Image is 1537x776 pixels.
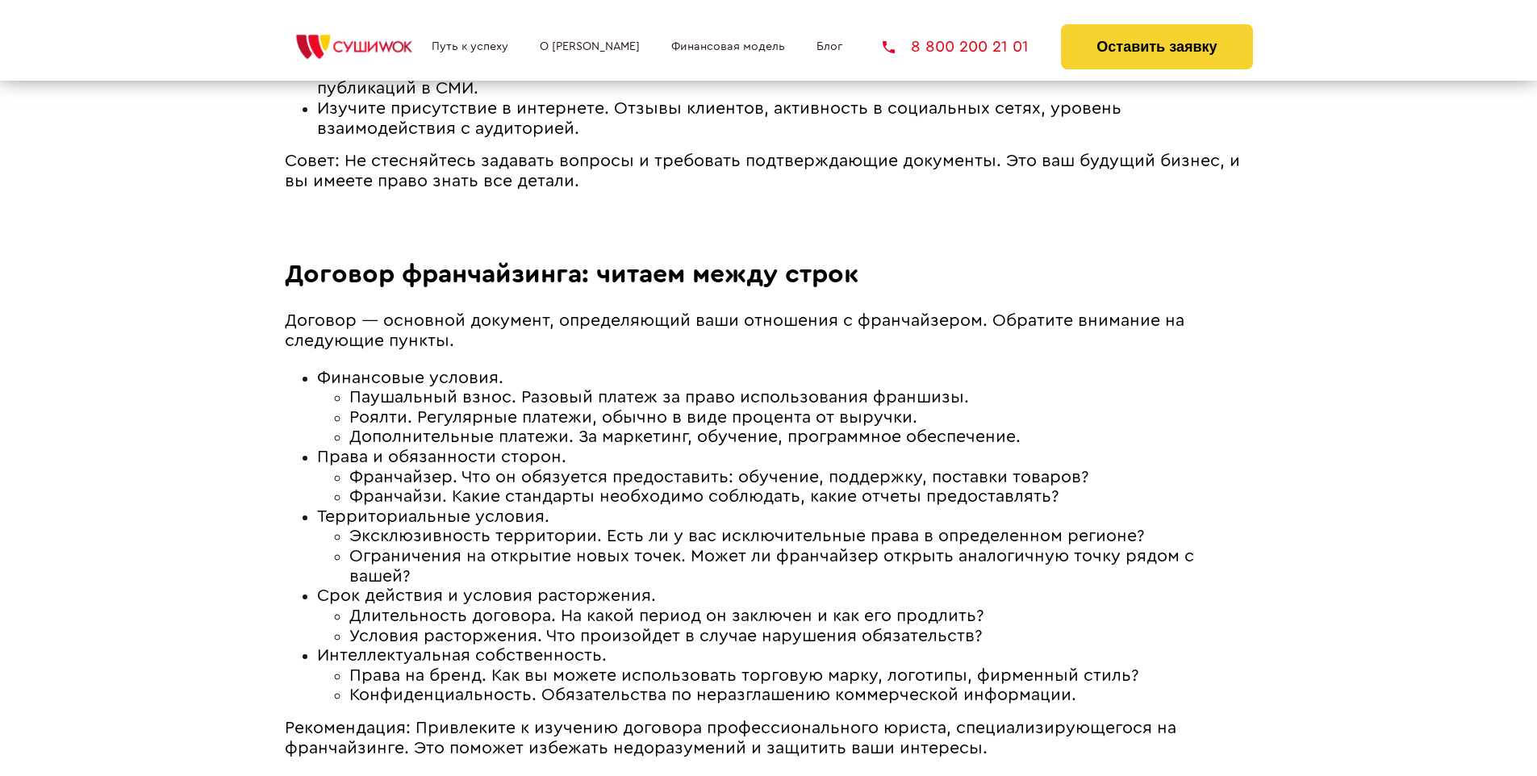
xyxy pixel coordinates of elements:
[349,628,983,645] span: Условия расторжения. Что произойдет в случае нарушения обязательств?
[883,39,1029,55] a: 8 800 200 21 01
[285,152,1240,190] span: Совет: Не стесняйтесь задавать вопросы и требовать подтверждающие документы. Это ваш будущий бизн...
[317,448,566,465] span: Права и обязанности сторон.
[349,528,1145,544] span: Эксклюзивность территории. Есть ли у вас исключительные права в определенном регионе?
[317,100,1121,137] span: Изучите присутствие в интернете. Отзывы клиентов, активность в социальных сетях, уровень взаимоде...
[540,40,640,53] a: О [PERSON_NAME]
[317,587,656,604] span: Срок действия и условия расторжения.
[317,369,503,386] span: Финансовые условия.
[349,667,1139,684] span: Права на бренд. Как вы можете использовать торговую марку, логотипы, фирменный стиль?
[349,488,1059,505] span: Франчайзи. Какие стандарты необходимо соблюдать, какие отчеты предоставлять?
[285,261,858,287] span: Договор франчайзинга: читаем между строк
[1061,24,1252,69] button: Оставить заявку
[432,40,508,53] a: Путь к успеху
[349,548,1194,585] span: Ограничения на открытие новых точек. Может ли франчайзер открыть аналогичную точку рядом с вашей?
[285,720,1176,757] span: Рекомендация: Привлеките к изучению договора профессионального юриста, специализирующегося на фра...
[349,389,969,406] span: Паушальный взнос. Разовый платеж за право использования франшизы.
[911,39,1029,55] span: 8 800 200 21 01
[349,607,984,624] span: Длительность договора. На какой период он заключен и как его продлить?
[349,686,1076,703] span: Конфиденциальность. Обязательства по неразглашению коммерческой информации.
[671,40,785,53] a: Финансовая модель
[817,40,842,53] a: Блог
[317,508,549,525] span: Территориальные условия.
[349,409,917,426] span: Роялти. Регулярные платежи, обычно в виде процента от выручки.
[317,647,607,664] span: Интеллектуальная собственность.
[349,428,1021,445] span: Дополнительные платежи. За маркетинг, обучение, программное обеспечение.
[285,312,1184,349] span: Договор — основной документ, определяющий ваши отношения с франчайзером. Обратите внимание на сле...
[349,469,1089,486] span: Франчайзер. Что он обязуется предоставить: обучение, поддержку, поставки товаров?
